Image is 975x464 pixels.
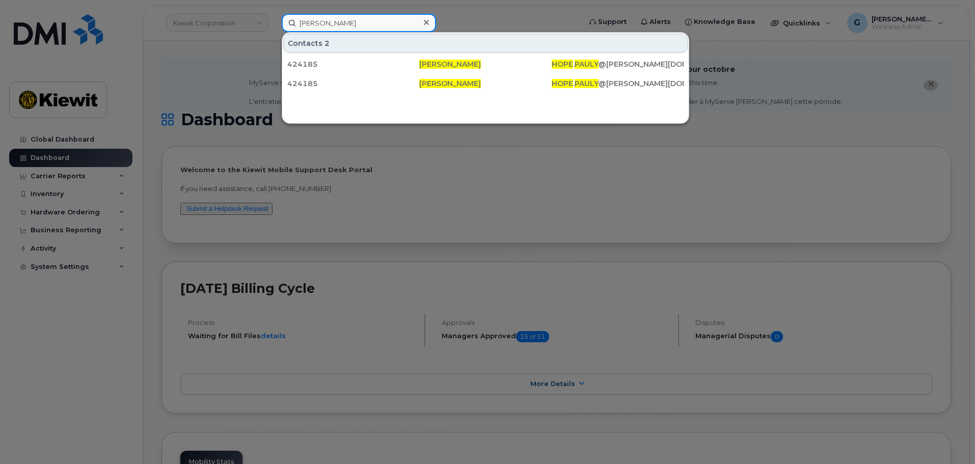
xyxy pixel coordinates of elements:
span: [PERSON_NAME] [419,79,481,88]
div: . @[PERSON_NAME][DOMAIN_NAME] [552,59,684,69]
span: HOPE [552,79,573,88]
a: 424185[PERSON_NAME]HOPE.PAULY@[PERSON_NAME][DOMAIN_NAME] [283,55,688,73]
span: 2 [324,38,330,48]
iframe: Messenger Launcher [931,420,967,456]
a: 424185[PERSON_NAME]HOPE.PAULY@[PERSON_NAME][DOMAIN_NAME] [283,74,688,93]
div: . @[PERSON_NAME][DOMAIN_NAME] [552,78,684,89]
div: 424185 [287,59,419,69]
span: PAULY [575,60,599,69]
span: [PERSON_NAME] [419,60,481,69]
div: Contacts [283,34,688,53]
span: PAULY [575,79,599,88]
div: 424185 [287,78,419,89]
span: HOPE [552,60,573,69]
